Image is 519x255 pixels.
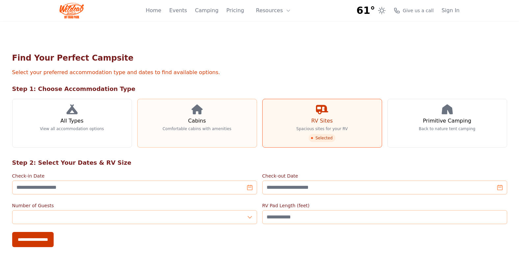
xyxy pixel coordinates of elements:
[252,4,295,17] button: Resources
[262,202,507,209] label: RV Pad Length (feet)
[12,158,507,167] h2: Step 2: Select Your Dates & RV Size
[12,53,507,63] h1: Find Your Perfect Campsite
[423,117,471,125] h3: Primitive Camping
[12,202,257,209] label: Number of Guests
[60,3,84,18] img: Wildcat Logo
[163,126,231,131] p: Comfortable cabins with amenities
[262,173,507,179] label: Check-out Date
[394,7,434,14] a: Give us a call
[60,117,83,125] h3: All Types
[12,173,257,179] label: Check-in Date
[195,7,218,14] a: Camping
[309,134,335,142] span: Selected
[146,7,161,14] a: Home
[12,99,132,148] a: All Types View all accommodation options
[226,7,244,14] a: Pricing
[12,84,507,94] h2: Step 1: Choose Accommodation Type
[262,99,382,148] a: RV Sites Spacious sites for your RV Selected
[387,99,507,148] a: Primitive Camping Back to nature tent camping
[188,117,206,125] h3: Cabins
[40,126,104,131] p: View all accommodation options
[356,5,375,16] span: 61°
[296,126,348,131] p: Spacious sites for your RV
[137,99,257,148] a: Cabins Comfortable cabins with amenities
[419,126,476,131] p: Back to nature tent camping
[12,69,507,76] p: Select your preferred accommodation type and dates to find available options.
[311,117,333,125] h3: RV Sites
[442,7,460,14] a: Sign In
[169,7,187,14] a: Events
[403,7,434,14] span: Give us a call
